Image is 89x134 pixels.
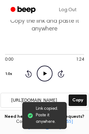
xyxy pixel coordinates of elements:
[76,57,84,63] span: 1:24
[5,69,14,79] button: 1.0x
[5,17,84,33] p: Copy the link and paste it anywhere
[69,95,87,106] button: Copy
[5,57,13,63] span: 0:00
[36,106,62,125] span: Link copied. Paste it anywhere.
[4,119,85,130] span: Contact us
[6,4,41,16] a: Beep
[53,2,83,17] a: Log Out
[28,120,73,130] a: [EMAIL_ADDRESS][DOMAIN_NAME]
